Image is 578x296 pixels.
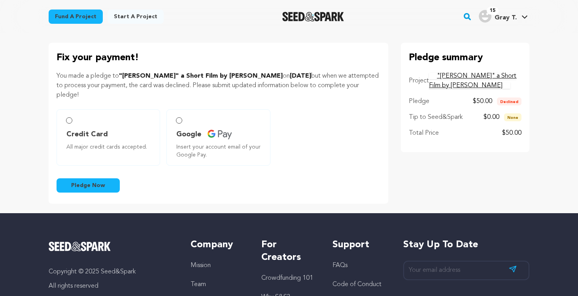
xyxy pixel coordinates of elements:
span: Pledge Now [71,181,105,189]
button: Pledge Now [57,178,120,193]
h5: Support [332,239,387,251]
a: Mission [191,262,211,269]
p: Pledge summary [409,51,521,65]
span: Google [176,129,201,140]
a: Start a project [108,10,164,24]
a: "[PERSON_NAME]" a Short Film by [PERSON_NAME] [429,73,516,89]
span: [DATE] [290,73,311,79]
p: Pledge [409,97,429,106]
h5: Stay up to date [403,239,529,251]
input: Your email address [403,261,529,280]
a: Gray T.'s Profile [477,8,529,23]
a: Crowdfunding 101 [261,275,313,281]
a: Seed&Spark Homepage [282,12,344,21]
span: "[PERSON_NAME]" a Short Film by [PERSON_NAME] [119,73,283,79]
p: All rights reserved [49,281,175,291]
p: Fix your payment! [57,51,380,65]
span: $0.00 [484,114,499,120]
p: Copyright © 2025 Seed&Spark [49,267,175,277]
p: Project [409,76,429,86]
a: Seed&Spark Homepage [49,242,175,251]
p: You made a pledge to on but when we attempted to process your payment, the card was declined. Ple... [57,71,380,100]
span: Insert your account email of your Google Pay. [176,143,263,159]
span: None [504,113,521,121]
span: Gray T. [495,15,517,21]
a: Code of Conduct [332,281,382,288]
img: Seed&Spark Logo [49,242,111,251]
span: $50.00 [473,98,492,105]
a: Team [191,281,206,288]
span: Gray T.'s Profile [477,8,529,25]
span: 15 [487,7,499,15]
a: Fund a project [49,10,103,24]
img: user.png [479,10,491,23]
div: Gray T.'s Profile [479,10,517,23]
p: Tip to Seed&Spark [409,113,463,122]
span: Declined [497,97,521,105]
span: Credit Card [66,129,108,140]
span: All major credit cards accepted. [66,143,153,151]
img: credit card icons [208,130,232,139]
a: FAQs [332,262,348,269]
h5: Company [191,239,246,251]
h5: For Creators [261,239,316,264]
img: Seed&Spark Logo Dark Mode [282,12,344,21]
p: Total Price [409,128,439,138]
p: $50.00 [502,128,521,138]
